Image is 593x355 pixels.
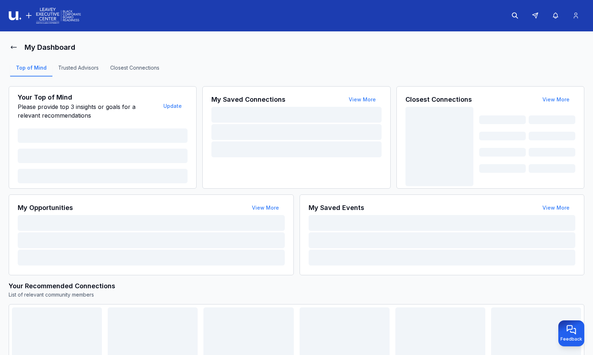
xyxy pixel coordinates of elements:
[52,64,104,76] a: Trusted Advisors
[537,92,575,107] button: View More
[211,95,285,105] h3: My Saved Connections
[9,281,584,291] h3: Your Recommended Connections
[246,201,285,215] button: View More
[343,92,382,107] button: View More
[18,102,156,120] p: Please provide top 3 insights or goals for a relevant recommendations
[405,95,472,105] h3: Closest Connections
[158,99,188,113] button: Update
[560,336,582,342] span: Feedback
[9,6,81,25] img: Logo
[9,291,584,298] p: List of relevant community members
[18,203,73,213] h3: My Opportunities
[10,64,52,76] a: Top of Mind
[18,92,156,102] h3: Your Top of Mind
[537,201,575,215] button: View More
[558,320,584,346] button: Provide feedback
[25,42,75,52] h1: My Dashboard
[309,203,364,213] h3: My Saved Events
[104,64,165,76] a: Closest Connections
